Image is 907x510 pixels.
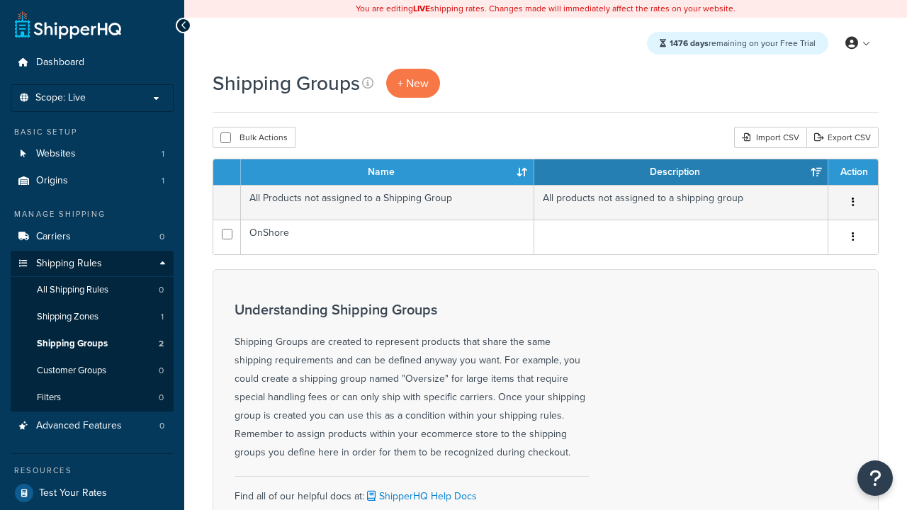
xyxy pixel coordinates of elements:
[213,127,295,148] button: Bulk Actions
[235,302,589,317] h3: Understanding Shipping Groups
[36,148,76,160] span: Websites
[37,284,108,296] span: All Shipping Rules
[386,69,440,98] a: + New
[11,277,174,303] a: All Shipping Rules 0
[364,489,477,504] a: ShipperHQ Help Docs
[11,385,174,411] li: Filters
[11,385,174,411] a: Filters 0
[36,420,122,432] span: Advanced Features
[11,208,174,220] div: Manage Shipping
[11,277,174,303] li: All Shipping Rules
[159,284,164,296] span: 0
[11,465,174,477] div: Resources
[37,338,108,350] span: Shipping Groups
[241,220,534,254] td: OnShore
[159,231,164,243] span: 0
[11,141,174,167] li: Websites
[11,141,174,167] a: Websites 1
[11,331,174,357] a: Shipping Groups 2
[241,185,534,220] td: All Products not assigned to a Shipping Group
[37,311,98,323] span: Shipping Zones
[37,392,61,404] span: Filters
[11,331,174,357] li: Shipping Groups
[734,127,806,148] div: Import CSV
[39,487,107,499] span: Test Your Rates
[36,258,102,270] span: Shipping Rules
[162,148,164,160] span: 1
[11,168,174,194] a: Origins 1
[11,251,174,412] li: Shipping Rules
[235,302,589,462] div: Shipping Groups are created to represent products that share the same shipping requirements and c...
[213,69,360,97] h1: Shipping Groups
[11,251,174,277] a: Shipping Rules
[36,231,71,243] span: Carriers
[828,159,878,185] th: Action
[11,304,174,330] a: Shipping Zones 1
[806,127,879,148] a: Export CSV
[857,460,893,496] button: Open Resource Center
[159,338,164,350] span: 2
[159,392,164,404] span: 0
[11,413,174,439] a: Advanced Features 0
[36,175,68,187] span: Origins
[534,185,828,220] td: All products not assigned to a shipping group
[35,92,86,104] span: Scope: Live
[398,75,429,91] span: + New
[413,2,430,15] b: LIVE
[647,32,828,55] div: remaining on your Free Trial
[11,224,174,250] li: Carriers
[11,224,174,250] a: Carriers 0
[37,365,106,377] span: Customer Groups
[11,126,174,138] div: Basic Setup
[11,304,174,330] li: Shipping Zones
[670,37,709,50] strong: 1476 days
[11,358,174,384] a: Customer Groups 0
[159,420,164,432] span: 0
[11,413,174,439] li: Advanced Features
[241,159,534,185] th: Name: activate to sort column ascending
[11,480,174,506] a: Test Your Rates
[15,11,121,39] a: ShipperHQ Home
[235,476,589,506] div: Find all of our helpful docs at:
[36,57,84,69] span: Dashboard
[11,50,174,76] a: Dashboard
[11,168,174,194] li: Origins
[162,175,164,187] span: 1
[159,365,164,377] span: 0
[11,358,174,384] li: Customer Groups
[534,159,828,185] th: Description: activate to sort column ascending
[161,311,164,323] span: 1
